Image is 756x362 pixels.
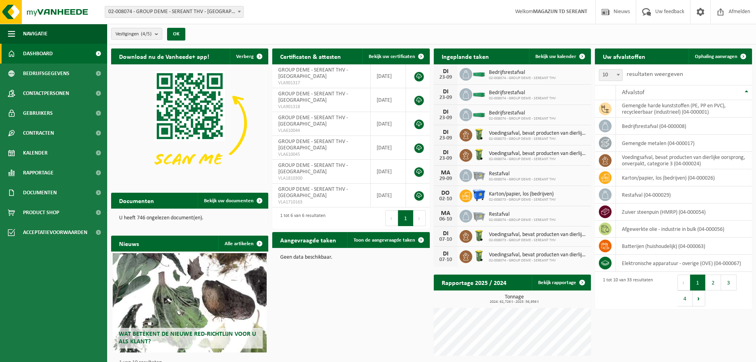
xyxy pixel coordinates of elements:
[489,238,587,243] span: 02-008073 - GROUP DEME - SEREANT THV
[438,294,591,304] h3: Tonnage
[438,129,454,136] div: DI
[695,54,737,59] span: Ophaling aanvragen
[489,90,556,96] span: Bedrijfsrestafval
[23,64,69,83] span: Bedrijfsgegevens
[198,193,267,209] a: Bekijk uw documenten
[438,257,454,263] div: 07-10
[438,251,454,257] div: DI
[616,255,752,272] td: elektronische apparatuur - overige (OVE) (04-000067)
[489,157,587,162] span: 02-008074 - GROUP DEME - SEREANT THV
[362,48,429,64] a: Bekijk uw certificaten
[438,300,591,304] span: 2024: 62,726 t - 2025: 56,956 t
[438,136,454,141] div: 23-09
[111,64,268,182] img: Download de VHEPlus App
[438,217,454,222] div: 06-10
[278,91,348,103] span: GROUP DEME - SEREANT THV - [GEOGRAPHIC_DATA]
[278,151,364,158] span: VLA610045
[438,89,454,95] div: DI
[280,255,421,260] p: Geen data beschikbaar.
[489,137,587,141] span: 02-008073 - GROUP DEME - SEREANT THV
[489,258,587,263] span: 02-008074 - GROUP DEME - SEREANT THV
[272,48,349,64] h2: Certificaten & attesten
[489,177,556,182] span: 02-008074 - GROUP DEME - SEREANT THV
[278,186,348,199] span: GROUP DEME - SEREANT THV - [GEOGRAPHIC_DATA]
[167,28,185,41] button: OK
[278,175,364,182] span: VLA1810300
[278,163,348,175] span: GROUP DEME - SEREANT THV - [GEOGRAPHIC_DATA]
[721,275,737,290] button: 3
[278,80,364,86] span: VLA901317
[23,203,59,223] span: Product Shop
[595,48,653,64] h2: Uw afvalstoffen
[438,176,454,182] div: 29-09
[278,115,348,127] span: GROUP DEME - SEREANT THV - [GEOGRAPHIC_DATA]
[278,67,348,79] span: GROUP DEME - SEREANT THV - [GEOGRAPHIC_DATA]
[677,290,693,306] button: 4
[616,186,752,203] td: restafval (04-000029)
[489,70,556,76] span: Bedrijfsrestafval
[369,54,415,59] span: Bekijk uw certificaten
[689,48,751,64] a: Ophaling aanvragen
[489,171,556,177] span: Restafval
[278,139,348,151] span: GROUP DEME - SEREANT THV - [GEOGRAPHIC_DATA]
[438,115,454,121] div: 23-09
[371,184,406,207] td: [DATE]
[489,197,556,202] span: 02-008073 - GROUP DEME - SEREANT THV
[438,237,454,242] div: 07-10
[472,188,486,202] img: WB-1100-HPE-BE-01
[23,24,48,44] span: Navigatie
[438,190,454,196] div: DO
[23,223,87,242] span: Acceptatievoorwaarden
[354,238,415,243] span: Toon de aangevraagde taken
[489,110,556,116] span: Bedrijfsrestafval
[616,152,752,169] td: voedingsafval, bevat producten van dierlijke oorsprong, onverpakt, categorie 3 (04-000024)
[599,274,653,307] div: 1 tot 10 van 33 resultaten
[472,209,486,222] img: WB-2500-GAL-GY-01
[23,83,69,103] span: Contactpersonen
[119,331,256,345] span: Wat betekent de nieuwe RED-richtlijn voor u als klant?
[489,130,587,137] span: Voedingsafval, bevat producten van dierlijke oorsprong, onverpakt, categorie 3
[472,168,486,182] img: WB-2500-GAL-GY-01
[204,198,254,203] span: Bekijk uw documenten
[529,48,590,64] a: Bekijk uw kalender
[23,44,53,64] span: Dashboard
[472,70,486,77] img: HK-XC-20-GN-00
[371,160,406,184] td: [DATE]
[23,143,48,163] span: Kalender
[616,203,752,221] td: zuiver steenpuin (HMRP) (04-000054)
[111,236,147,251] h2: Nieuws
[616,100,752,118] td: gemengde harde kunststoffen (PE, PP en PVC), recycleerbaar (industrieel) (04-000001)
[438,75,454,80] div: 23-09
[23,103,53,123] span: Gebruikers
[371,64,406,88] td: [DATE]
[236,54,254,59] span: Verberg
[535,54,576,59] span: Bekijk uw kalender
[616,238,752,255] td: batterijen (huishoudelijk) (04-000063)
[434,275,514,290] h2: Rapportage 2025 / 2024
[218,236,267,252] a: Alle artikelen
[532,275,590,290] a: Bekijk rapportage
[23,123,54,143] span: Contracten
[616,169,752,186] td: karton/papier, los (bedrijven) (04-000026)
[371,88,406,112] td: [DATE]
[616,135,752,152] td: gemengde metalen (04-000017)
[111,193,162,208] h2: Documenten
[278,104,364,110] span: VLA901318
[276,209,325,227] div: 1 tot 6 van 6 resultaten
[371,112,406,136] td: [DATE]
[434,48,497,64] h2: Ingeplande taken
[472,229,486,242] img: WB-0140-HPE-GN-50
[438,210,454,217] div: MA
[472,90,486,97] img: HK-XC-20-GN-00
[278,128,364,134] span: VLA610044
[489,96,556,101] span: 02-008074 - GROUP DEME - SEREANT THV
[489,151,587,157] span: Voedingsafval, bevat producten van dierlijke oorsprong, onverpakt, categorie 3
[677,275,690,290] button: Previous
[438,196,454,202] div: 02-10
[438,170,454,176] div: MA
[111,28,162,40] button: Vestigingen(4/5)
[105,6,243,17] span: 02-008074 - GROUP DEME - SEREANT THV - ANTWERPEN
[23,163,54,183] span: Rapportage
[113,253,267,352] a: Wat betekent de nieuwe RED-richtlijn voor u als klant?
[105,6,244,18] span: 02-008074 - GROUP DEME - SEREANT THV - ANTWERPEN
